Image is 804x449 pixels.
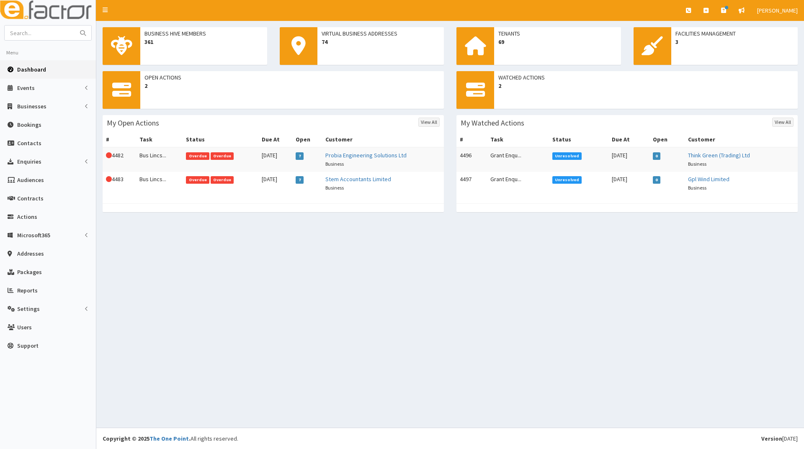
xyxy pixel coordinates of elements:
[296,176,304,184] span: 7
[608,147,649,172] td: [DATE]
[325,161,344,167] small: Business
[17,231,50,239] span: Microsoft365
[136,132,183,147] th: Task
[17,305,40,313] span: Settings
[144,29,263,38] span: Business Hive Members
[761,434,798,443] div: [DATE]
[258,132,293,147] th: Due At
[17,103,46,110] span: Businesses
[322,38,440,46] span: 74
[103,172,136,195] td: 4483
[322,132,444,147] th: Customer
[17,121,41,128] span: Bookings
[296,152,304,160] span: 7
[325,185,344,191] small: Business
[325,151,407,159] a: Probia Engineering Solutions Ltd
[549,132,609,147] th: Status
[17,84,35,92] span: Events
[653,176,661,184] span: 0
[552,152,582,160] span: Unresolved
[106,176,112,182] i: This Action is overdue!
[96,428,804,449] footer: All rights reserved.
[675,38,794,46] span: 3
[258,172,293,195] td: [DATE]
[107,119,159,127] h3: My Open Actions
[17,342,39,349] span: Support
[653,152,661,160] span: 0
[456,132,487,147] th: #
[144,38,263,46] span: 361
[17,250,44,257] span: Addresses
[17,158,41,165] span: Enquiries
[149,435,189,442] a: The One Point
[649,132,685,147] th: Open
[418,118,440,127] a: View All
[211,176,234,184] span: Overdue
[103,435,191,442] strong: Copyright © 2025 .
[17,323,32,331] span: Users
[136,147,183,172] td: Bus Lincs...
[608,172,649,195] td: [DATE]
[552,176,582,184] span: Unresolved
[17,213,37,221] span: Actions
[498,38,617,46] span: 69
[487,172,549,195] td: Grant Enqu...
[211,152,234,160] span: Overdue
[608,132,649,147] th: Due At
[17,195,44,202] span: Contracts
[103,147,136,172] td: 4482
[183,132,258,147] th: Status
[498,29,617,38] span: Tenants
[456,172,487,195] td: 4497
[17,287,38,294] span: Reports
[461,119,524,127] h3: My Watched Actions
[498,82,794,90] span: 2
[17,66,46,73] span: Dashboard
[322,29,440,38] span: Virtual Business Addresses
[487,132,549,147] th: Task
[5,26,75,40] input: Search...
[325,175,391,183] a: Stem Accountants Limited
[136,172,183,195] td: Bus Lincs...
[675,29,794,38] span: Facilities Management
[292,132,322,147] th: Open
[258,147,293,172] td: [DATE]
[772,118,794,127] a: View All
[144,82,440,90] span: 2
[186,176,209,184] span: Overdue
[17,139,41,147] span: Contacts
[17,268,42,276] span: Packages
[761,435,782,442] b: Version
[688,175,729,183] a: Gpl Wind Limited
[186,152,209,160] span: Overdue
[144,73,440,82] span: Open Actions
[498,73,794,82] span: Watched Actions
[487,147,549,172] td: Grant Enqu...
[106,152,112,158] i: This Action is overdue!
[688,185,706,191] small: Business
[456,147,487,172] td: 4496
[17,176,44,184] span: Audiences
[688,161,706,167] small: Business
[688,151,750,159] a: Think Green (Trading) Ltd
[685,132,798,147] th: Customer
[103,132,136,147] th: #
[757,7,798,14] span: [PERSON_NAME]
